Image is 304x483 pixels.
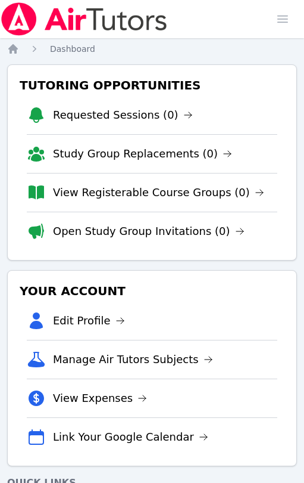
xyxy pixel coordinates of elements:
[7,43,297,55] nav: Breadcrumb
[17,75,287,96] h3: Tutoring Opportunities
[53,107,193,123] a: Requested Sessions (0)
[53,184,264,201] a: View Registerable Course Groups (0)
[17,280,287,302] h3: Your Account
[53,429,208,445] a: Link Your Google Calendar
[53,390,147,407] a: View Expenses
[53,312,125,329] a: Edit Profile
[50,43,95,55] a: Dashboard
[53,145,232,162] a: Study Group Replacements (0)
[53,223,245,240] a: Open Study Group Invitations (0)
[53,351,213,368] a: Manage Air Tutors Subjects
[50,44,95,54] span: Dashboard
